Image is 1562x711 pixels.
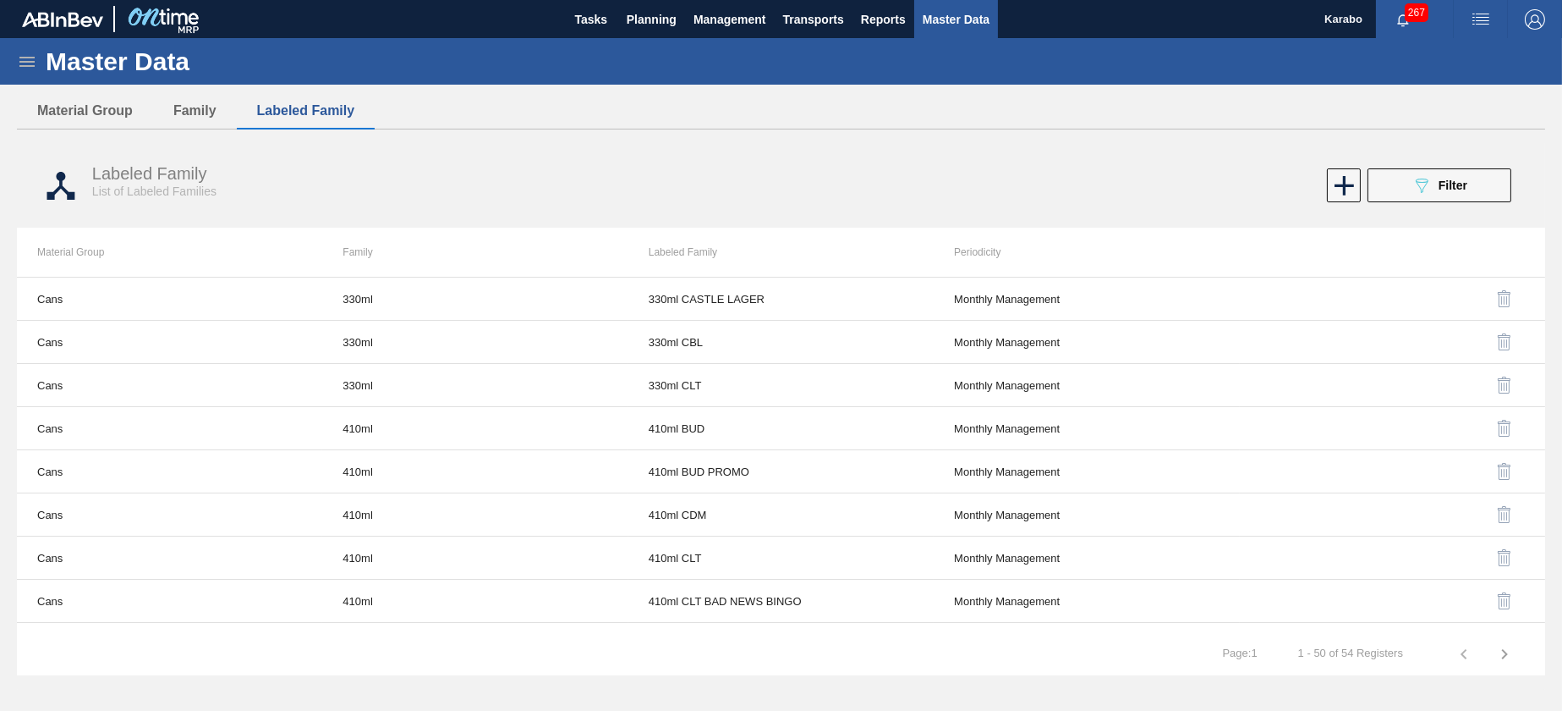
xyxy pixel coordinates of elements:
td: 410ml BUD PROMO [628,450,934,493]
div: Delete Labeled Family [1260,494,1525,535]
button: delete-icon [1484,365,1525,405]
td: Monthly Management [934,364,1239,407]
td: Cans [17,537,322,580]
span: Master Data [923,9,989,30]
img: delete-icon [1494,548,1515,568]
button: delete-icon [1484,581,1525,621]
span: Management [693,9,766,30]
div: Filter Labeled family [1359,168,1520,202]
td: 330ml [322,278,628,321]
td: 410ml STELLA [628,623,934,666]
span: Reports [861,9,906,30]
button: Labeled Family [237,93,375,129]
td: Monthly Management [934,278,1239,321]
div: Delete Labeled Family [1260,624,1525,664]
td: Page : 1 [1202,633,1277,660]
img: delete-icon [1494,504,1515,525]
button: Material Group [17,93,153,129]
td: 330ml [322,321,628,364]
td: 410ml [322,450,628,493]
div: Delete Labeled Family [1260,581,1525,621]
img: Logout [1525,9,1545,30]
span: List of Labeled Families [92,185,216,198]
td: Monthly Management [934,493,1239,537]
td: 330ml CASTLE LAGER [628,278,934,321]
img: delete-icon [1494,591,1515,611]
button: delete-icon [1484,408,1525,449]
th: Family [322,228,628,277]
td: Monthly Management [934,407,1239,450]
th: Labeled Family [628,228,934,277]
div: Delete Labeled Family [1260,537,1525,578]
td: 410ml CDM [628,493,934,537]
td: Cans [17,364,322,407]
td: Cans [17,580,322,623]
td: 410ml [322,407,628,450]
h1: Master Data [46,52,346,71]
img: delete-icon [1494,332,1515,352]
td: Cans [17,278,322,321]
td: Cans [17,623,322,666]
img: delete-icon [1494,375,1515,395]
td: 410ml [322,623,628,666]
td: 410ml CLT [628,537,934,580]
img: delete-icon [1494,461,1515,482]
span: Filter [1439,179,1467,192]
button: Notifications [1376,8,1430,31]
td: Monthly Management [934,321,1239,364]
td: 330ml CBL [628,321,934,364]
td: Cans [17,321,322,364]
button: delete-icon [1484,278,1525,319]
td: 410ml [322,580,628,623]
span: Labeled Family [92,164,207,183]
td: Cans [17,407,322,450]
span: Planning [627,9,677,30]
div: Delete Labeled Family [1260,408,1525,449]
td: Cans [17,493,322,537]
button: delete-icon [1484,322,1525,362]
img: delete-icon [1494,418,1515,438]
button: delete-icon [1484,494,1525,535]
td: 1 - 50 of 54 Registers [1278,633,1423,660]
div: Delete Labeled Family [1260,451,1525,492]
td: 410ml CLT BAD NEWS BINGO [628,580,934,623]
button: delete-icon [1484,451,1525,492]
button: delete-icon [1484,537,1525,578]
td: Monthly Management [934,623,1239,666]
img: TNhmsLtSVTkK8tSr43FrP2fwEKptu5GPRR3wAAAABJRU5ErkJggg== [22,12,103,27]
th: Material Group [17,228,322,277]
span: Tasks [573,9,610,30]
td: 330ml CLT [628,364,934,407]
td: Monthly Management [934,537,1239,580]
div: Delete Labeled Family [1260,278,1525,319]
td: Monthly Management [934,450,1239,493]
div: New Labeled family [1325,168,1359,202]
button: Filter [1367,168,1511,202]
button: Family [153,93,237,129]
th: Periodicity [934,228,1239,277]
img: userActions [1471,9,1491,30]
div: Delete Labeled Family [1260,322,1525,362]
img: delete-icon [1494,289,1515,309]
td: Monthly Management [934,580,1239,623]
td: Cans [17,450,322,493]
td: 410ml BUD [628,407,934,450]
div: Delete Labeled Family [1260,365,1525,405]
td: 410ml [322,493,628,537]
span: 267 [1405,3,1428,22]
td: 330ml [322,364,628,407]
span: Transports [783,9,844,30]
td: 410ml [322,537,628,580]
